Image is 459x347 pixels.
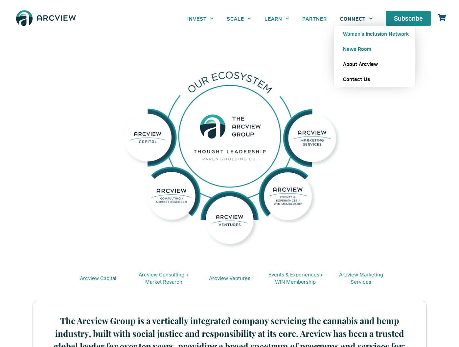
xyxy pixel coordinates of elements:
[333,11,379,26] a: CONNECT
[334,26,415,41] a: Women’s Inclusion Network
[333,26,416,87] ul: CONNECT
[139,271,189,285] a: Arcview Consulting + Market Resarch
[181,11,220,26] a: INVEST
[209,275,250,281] a: Arcview Ventures
[386,11,431,26] a: Subscribe
[80,275,116,281] a: Arcview Capital
[296,11,333,26] a: PARTNER
[339,271,383,285] a: Arcview Marketing Services
[334,41,415,56] a: News Room
[220,11,258,26] a: SCALE
[334,72,415,87] a: Contact Us
[268,271,322,285] a: Events & Experiences / WIN Membership
[258,11,296,26] a: LEARN
[13,7,79,31] img: The Arcview Group
[394,15,423,22] span: Subscribe
[334,56,415,72] a: About Arcview
[181,11,379,26] nav: Menu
